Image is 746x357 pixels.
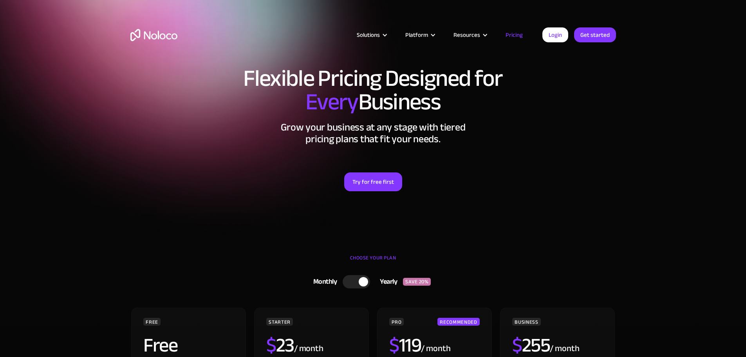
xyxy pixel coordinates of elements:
[512,318,540,326] div: BUSINESS
[347,30,396,40] div: Solutions
[453,30,480,40] div: Resources
[130,252,616,272] div: CHOOSE YOUR PLAN
[396,30,444,40] div: Platform
[130,121,616,145] h2: Grow your business at any stage with tiered pricing plans that fit your needs.
[266,335,294,355] h2: 23
[542,27,568,42] a: Login
[389,335,421,355] h2: 119
[130,67,616,114] h1: Flexible Pricing Designed for Business
[303,276,343,288] div: Monthly
[266,318,293,326] div: STARTER
[344,172,402,191] a: Try for free first
[370,276,403,288] div: Yearly
[405,30,428,40] div: Platform
[305,80,358,124] span: Every
[357,30,380,40] div: Solutions
[294,343,323,355] div: / month
[403,278,431,286] div: SAVE 20%
[437,318,479,326] div: RECOMMENDED
[496,30,533,40] a: Pricing
[143,335,177,355] h2: Free
[143,318,161,326] div: FREE
[574,27,616,42] a: Get started
[421,343,450,355] div: / month
[389,318,404,326] div: PRO
[512,335,550,355] h2: 255
[444,30,496,40] div: Resources
[550,343,579,355] div: / month
[130,29,177,41] a: home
